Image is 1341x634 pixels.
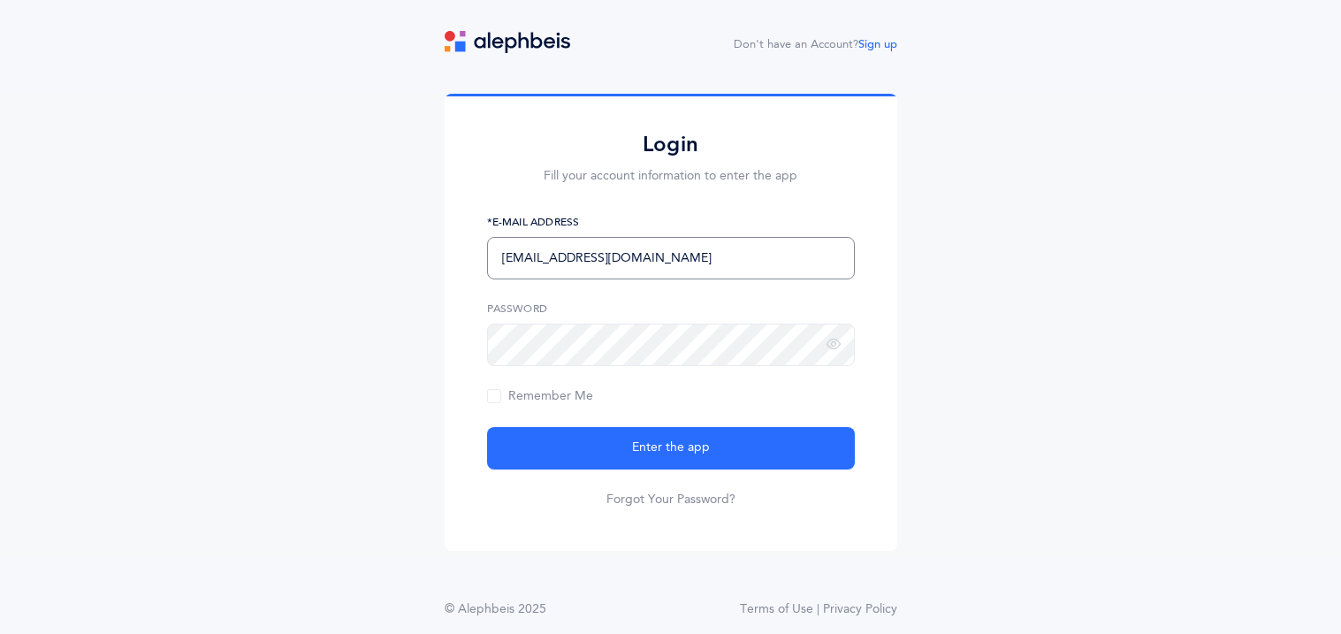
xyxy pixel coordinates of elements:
[445,31,570,53] img: logo.svg
[632,439,710,457] span: Enter the app
[734,36,897,54] div: Don't have an Account?
[487,167,855,186] p: Fill your account information to enter the app
[487,389,593,403] span: Remember Me
[487,131,855,158] h2: Login
[445,600,546,619] div: © Alephbeis 2025
[740,600,897,619] a: Terms of Use | Privacy Policy
[487,301,855,317] label: Password
[858,38,897,50] a: Sign up
[606,491,735,508] a: Forgot Your Password?
[487,214,855,230] label: *E-Mail Address
[487,427,855,470] button: Enter the app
